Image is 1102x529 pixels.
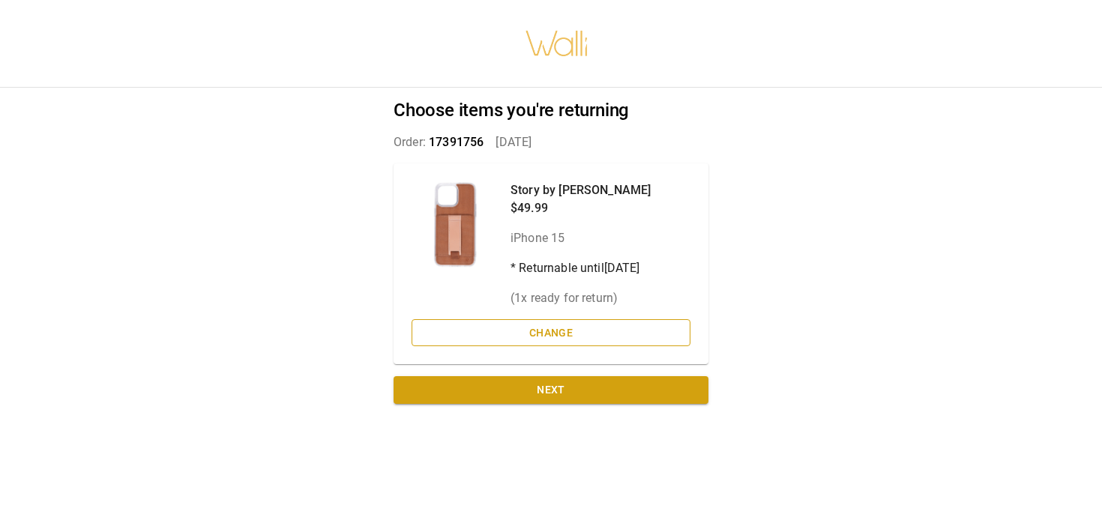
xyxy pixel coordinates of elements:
[394,100,708,121] h2: Choose items you're returning
[394,376,708,404] button: Next
[511,181,651,199] p: Story by [PERSON_NAME]
[525,11,589,76] img: walli-inc.myshopify.com
[429,135,484,149] span: 17391756
[511,199,651,217] p: $49.99
[412,319,690,347] button: Change
[511,259,651,277] p: * Returnable until [DATE]
[511,289,651,307] p: ( 1 x ready for return)
[511,229,651,247] p: iPhone 15
[394,133,708,151] p: Order: [DATE]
